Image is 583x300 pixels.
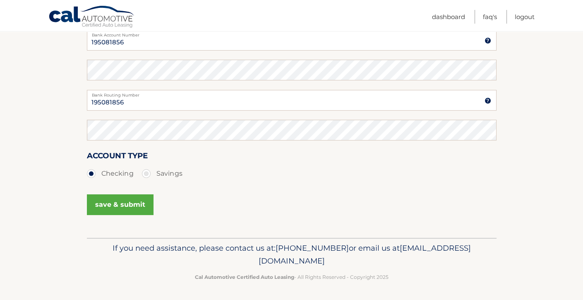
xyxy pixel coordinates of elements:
[87,165,134,182] label: Checking
[92,273,491,281] p: - All Rights Reserved - Copyright 2025
[195,274,294,280] strong: Cal Automotive Certified Auto Leasing
[483,10,497,24] a: FAQ's
[276,243,349,253] span: [PHONE_NUMBER]
[432,10,465,24] a: Dashboard
[87,90,497,97] label: Bank Routing Number
[48,5,135,29] a: Cal Automotive
[485,37,491,44] img: tooltip.svg
[87,194,154,215] button: save & submit
[142,165,182,182] label: Savings
[515,10,535,24] a: Logout
[485,97,491,104] img: tooltip.svg
[87,150,148,165] label: Account Type
[87,30,497,51] input: Bank Account Number
[92,242,491,268] p: If you need assistance, please contact us at: or email us at
[87,90,497,111] input: Bank Routing Number
[87,30,497,36] label: Bank Account Number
